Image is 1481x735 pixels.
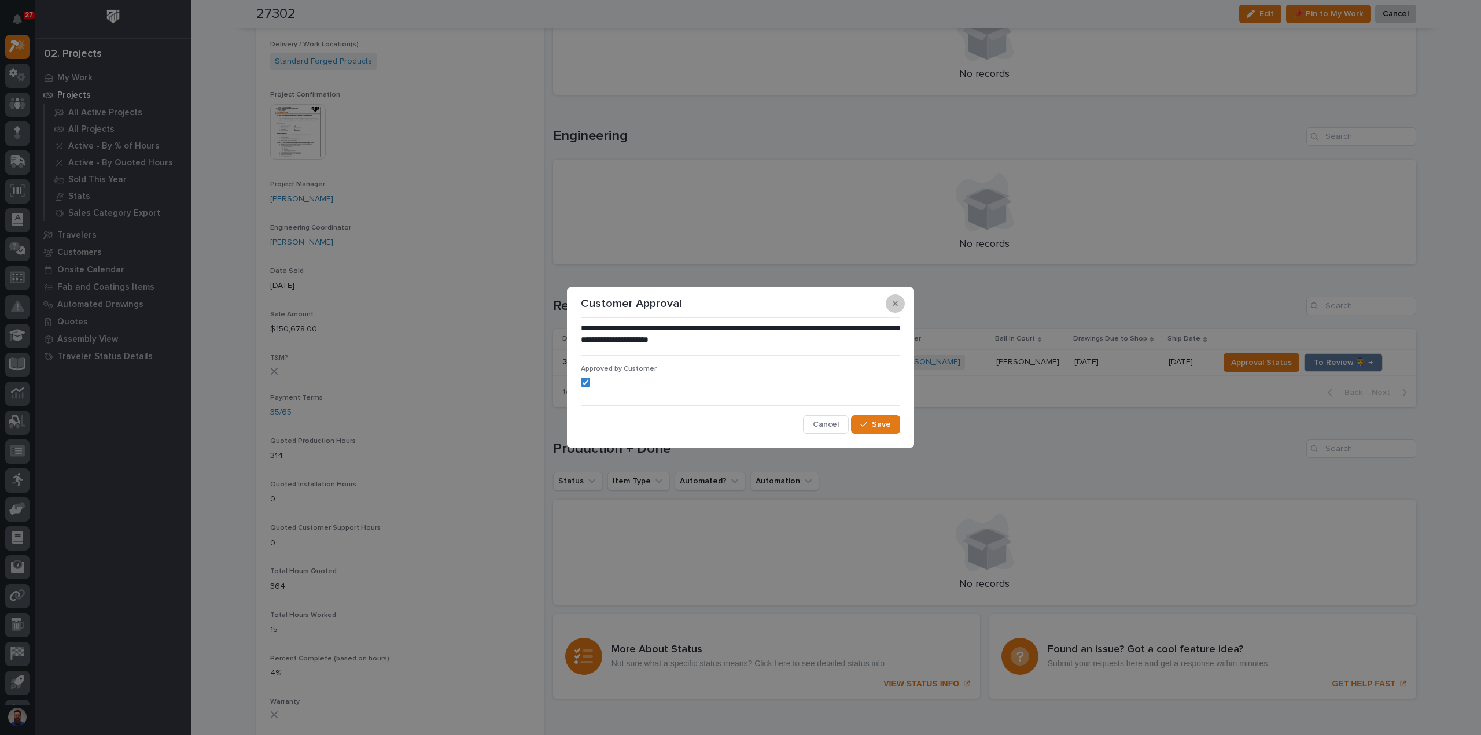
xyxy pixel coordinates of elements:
span: Approved by Customer [581,365,657,372]
span: Save [872,419,891,430]
button: Save [851,415,900,434]
p: Customer Approval [581,297,682,311]
button: Cancel [803,415,849,434]
span: Cancel [813,419,839,430]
